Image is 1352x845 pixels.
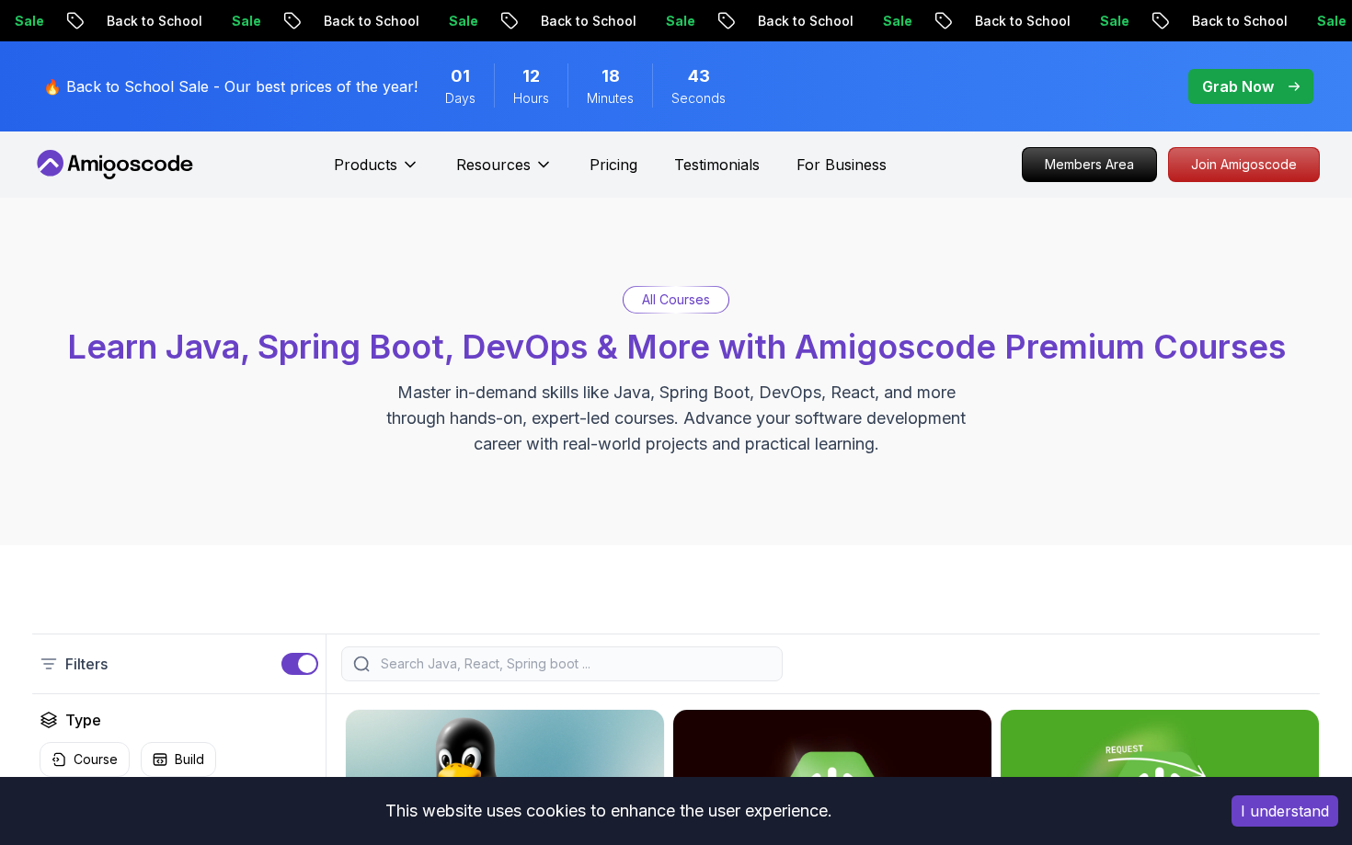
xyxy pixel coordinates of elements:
[642,291,710,309] p: All Courses
[65,709,101,731] h2: Type
[90,12,215,30] p: Back to School
[602,63,620,89] span: 18 Minutes
[377,655,771,673] input: Search Java, React, Spring boot ...
[590,154,637,176] a: Pricing
[367,380,985,457] p: Master in-demand skills like Java, Spring Boot, DevOps, React, and more through hands-on, expert-...
[445,89,475,108] span: Days
[671,89,726,108] span: Seconds
[67,326,1286,367] span: Learn Java, Spring Boot, DevOps & More with Amigoscode Premium Courses
[14,791,1204,831] div: This website uses cookies to enhance the user experience.
[43,75,418,97] p: 🔥 Back to School Sale - Our best prices of the year!
[1083,12,1142,30] p: Sale
[307,12,432,30] p: Back to School
[40,742,130,777] button: Course
[741,12,866,30] p: Back to School
[522,63,540,89] span: 12 Hours
[175,750,204,769] p: Build
[451,63,470,89] span: 1 Days
[796,154,887,176] a: For Business
[958,12,1083,30] p: Back to School
[513,89,549,108] span: Hours
[866,12,925,30] p: Sale
[1175,12,1300,30] p: Back to School
[334,154,397,176] p: Products
[688,63,710,89] span: 43 Seconds
[141,742,216,777] button: Build
[524,12,649,30] p: Back to School
[1232,795,1338,827] button: Accept cookies
[334,154,419,190] button: Products
[1202,75,1274,97] p: Grab Now
[1168,147,1320,182] a: Join Amigoscode
[674,154,760,176] a: Testimonials
[432,12,491,30] p: Sale
[1169,148,1319,181] p: Join Amigoscode
[65,653,108,675] p: Filters
[456,154,553,190] button: Resources
[649,12,708,30] p: Sale
[587,89,634,108] span: Minutes
[1023,148,1156,181] p: Members Area
[1022,147,1157,182] a: Members Area
[215,12,274,30] p: Sale
[456,154,531,176] p: Resources
[74,750,118,769] p: Course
